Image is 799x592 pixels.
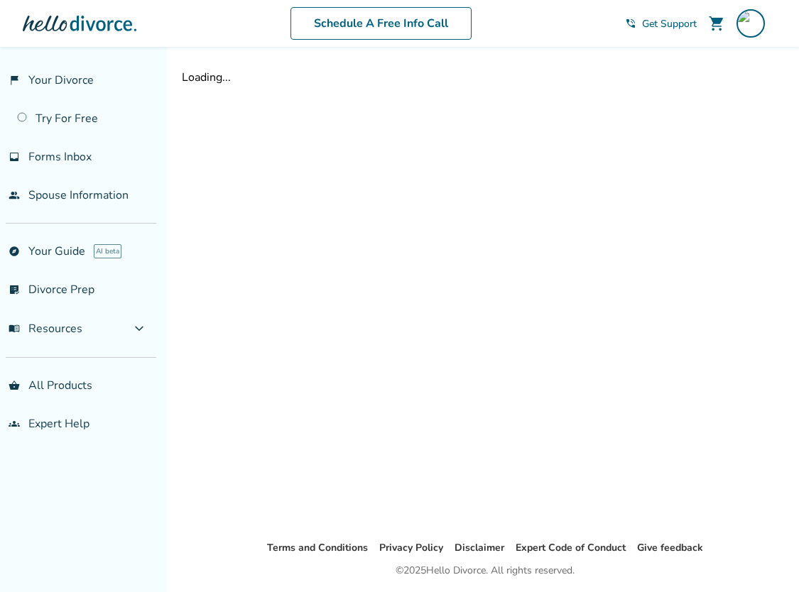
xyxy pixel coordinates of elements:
span: Get Support [642,17,697,31]
span: list_alt_check [9,284,20,295]
span: menu_book [9,323,20,334]
span: groups [9,418,20,429]
div: Loading... [182,70,788,85]
a: Schedule A Free Info Call [290,7,472,40]
span: AI beta [94,244,121,258]
span: phone_in_talk [625,18,636,29]
span: explore [9,246,20,257]
a: Expert Code of Conduct [516,541,626,554]
span: shopping_cart [708,15,725,32]
div: © 2025 Hello Divorce. All rights reserved. [396,562,575,579]
span: inbox [9,151,20,163]
a: Privacy Policy [379,541,443,554]
li: Give feedback [637,539,703,557]
span: Forms Inbox [28,149,92,165]
span: shopping_basket [9,380,20,391]
span: people [9,190,20,201]
img: Luis Rabo [737,9,765,38]
span: expand_more [131,320,148,337]
span: Resources [9,321,82,336]
a: phone_in_talkGet Support [625,17,697,31]
li: Disclaimer [455,539,504,557]
span: flag_2 [9,75,20,86]
a: Terms and Conditions [267,541,368,554]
